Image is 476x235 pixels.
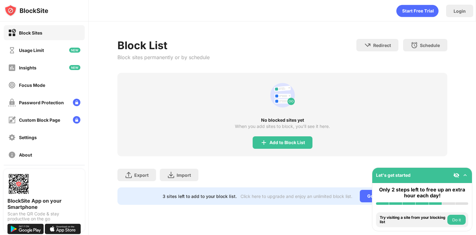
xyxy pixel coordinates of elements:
[134,172,149,178] div: Export
[8,46,16,54] img: time-usage-off.svg
[462,172,468,178] img: omni-setup-toggle.svg
[7,211,81,221] div: Scan the QR Code & stay productive on the go
[8,116,16,124] img: customize-block-page-off.svg
[8,64,16,72] img: insights-off.svg
[69,48,80,53] img: new-icon.svg
[376,172,411,178] div: Let's get started
[19,30,42,35] div: Block Sites
[45,224,81,234] img: download-on-the-app-store.svg
[19,100,64,105] div: Password Protection
[235,124,330,129] div: When you add sites to block, you’ll see it here.
[7,173,30,195] img: options-page-qr-code.png
[117,118,448,123] div: No blocked sites yet
[8,29,16,37] img: block-on.svg
[19,82,45,88] div: Focus Mode
[19,48,44,53] div: Usage Limit
[69,65,80,70] img: new-icon.svg
[7,198,81,210] div: BlockSite App on your Smartphone
[163,194,237,199] div: 3 sites left to add to your block list.
[73,99,80,106] img: lock-menu.svg
[453,172,459,178] img: eye-not-visible.svg
[8,151,16,159] img: about-off.svg
[380,215,446,224] div: Try visiting a site from your blocking list
[19,135,37,140] div: Settings
[73,116,80,124] img: lock-menu.svg
[240,194,352,199] div: Click here to upgrade and enjoy an unlimited block list.
[376,187,468,199] div: Only 2 steps left to free up an extra hour each day!
[4,4,48,17] img: logo-blocksite.svg
[360,190,402,202] div: Go Unlimited
[8,134,16,141] img: settings-off.svg
[7,224,44,234] img: get-it-on-google-play.svg
[396,5,439,17] div: animation
[8,99,16,106] img: password-protection-off.svg
[447,215,466,225] button: Do it
[19,117,60,123] div: Custom Block Page
[19,152,32,157] div: About
[117,54,210,60] div: Block sites permanently or by schedule
[268,80,297,110] div: animation
[19,65,36,70] div: Insights
[269,140,305,145] div: Add to Block List
[177,172,191,178] div: Import
[117,39,210,52] div: Block List
[8,81,16,89] img: focus-off.svg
